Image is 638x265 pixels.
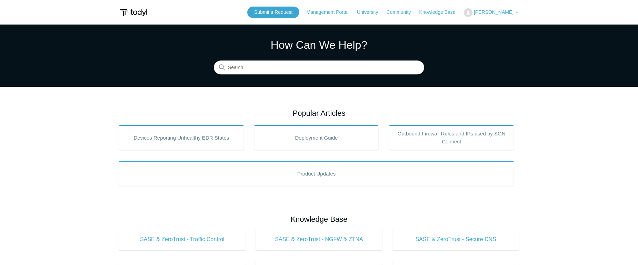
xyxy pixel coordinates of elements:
[119,228,246,250] a: SASE & ZeroTrust - Traffic Control
[387,9,418,16] a: Community
[403,235,509,244] span: SASE & ZeroTrust - Secure DNS
[357,9,385,16] a: University
[247,7,299,18] a: Submit a Request
[266,235,372,244] span: SASE & ZeroTrust - NGFW & ZTNA
[119,214,519,225] h2: Knowledge Base
[119,107,519,119] h2: Popular Articles
[214,61,424,75] input: Search
[256,228,382,250] a: SASE & ZeroTrust - NGFW & ZTNA
[464,8,519,17] button: [PERSON_NAME]
[392,228,519,250] a: SASE & ZeroTrust - Secure DNS
[419,9,462,16] a: Knowledge Base
[119,125,244,150] a: Devices Reporting Unhealthy EDR States
[254,125,379,150] a: Deployment Guide
[389,125,514,150] a: Outbound Firewall Rules and IPs used by SGN Connect
[119,161,514,186] a: Product Updates
[474,9,514,15] span: [PERSON_NAME]
[119,6,148,19] img: Todyl Support Center Help Center home page
[214,37,424,53] h1: How Can We Help?
[307,9,356,16] a: Management Portal
[129,235,235,244] span: SASE & ZeroTrust - Traffic Control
